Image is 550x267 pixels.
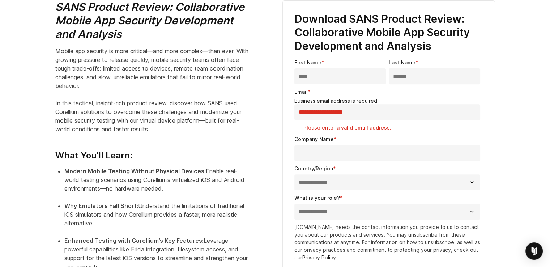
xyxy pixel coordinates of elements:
[302,254,336,260] a: Privacy Policy
[294,136,334,142] span: Company Name
[55,47,251,133] p: Mobile app security is more critical—and more complex—than ever. With growing pressure to release...
[64,202,251,236] li: Understand the limitations of traditional iOS simulators and how Corellium provides a faster, mor...
[64,202,138,209] strong: Why Emulators Fall Short:
[55,0,244,41] i: SANS Product Review: Collaborative Mobile App Security Development and Analysis
[389,59,415,65] span: Last Name
[294,59,321,65] span: First Name
[303,124,483,131] label: Please enter a valid email address.
[294,223,483,261] p: [DOMAIN_NAME] needs the contact information you provide to us to contact you about our products a...
[55,139,251,161] h4: What You’ll Learn:
[64,237,204,244] strong: Enhanced Testing with Corellium’s Key Features:
[294,89,308,95] span: Email
[294,12,483,53] h3: Download SANS Product Review: Collaborative Mobile App Security Development and Analysis
[294,165,333,171] span: Country/Region
[525,242,543,260] div: Open Intercom Messenger
[64,167,251,202] li: Enable real-world testing scenarios using Corellium’s virtualized iOS and Android environments—no...
[294,195,340,201] span: What is your role?
[64,168,206,175] strong: Modern Mobile Testing Without Physical Devices:
[294,98,483,104] legend: Business email address is required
